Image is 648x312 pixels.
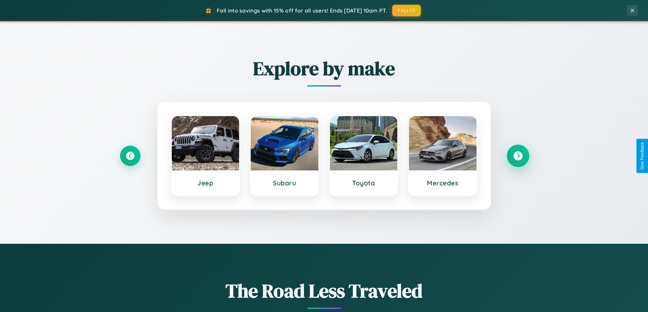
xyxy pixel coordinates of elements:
[257,179,312,187] h3: Subaru
[337,179,391,187] h3: Toyota
[217,7,387,14] span: Fall into savings with 15% off for all users! Ends [DATE] 10am PT.
[120,55,528,81] h2: Explore by make
[120,278,528,304] h1: The Road Less Traveled
[640,142,645,170] div: Give Feedback
[179,179,233,187] h3: Jeep
[392,5,421,16] button: FALL15
[416,179,470,187] h3: Mercedes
